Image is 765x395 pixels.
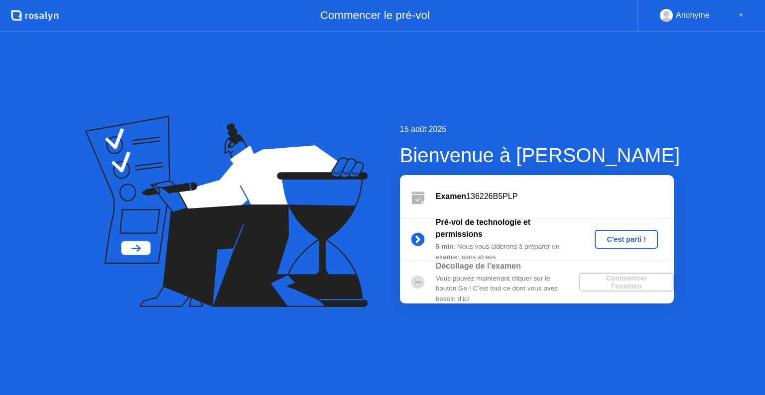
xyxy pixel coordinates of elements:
[436,243,454,250] b: 5 min
[739,9,744,22] div: ▼
[436,191,674,202] div: 136226B5PLP
[436,242,579,262] div: : Nous vous aiderons à préparer un examen sans stress
[436,262,521,270] b: Décollage de l'examen
[579,273,674,292] button: Commencer l'examen
[583,274,670,290] div: Commencer l'examen
[400,123,680,135] div: 15 août 2025
[599,235,654,243] div: C'est parti !
[595,230,658,249] button: C'est parti !
[436,192,466,200] b: Examen
[436,218,530,238] b: Pré-vol de technologie et permissions
[436,274,579,304] div: Vous pouvez maintenant cliquer sur le bouton Go ! C'est tout ce dont vous avez besoin d'ici
[676,9,710,22] div: Anonyme
[400,140,680,170] div: Bienvenue à [PERSON_NAME]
